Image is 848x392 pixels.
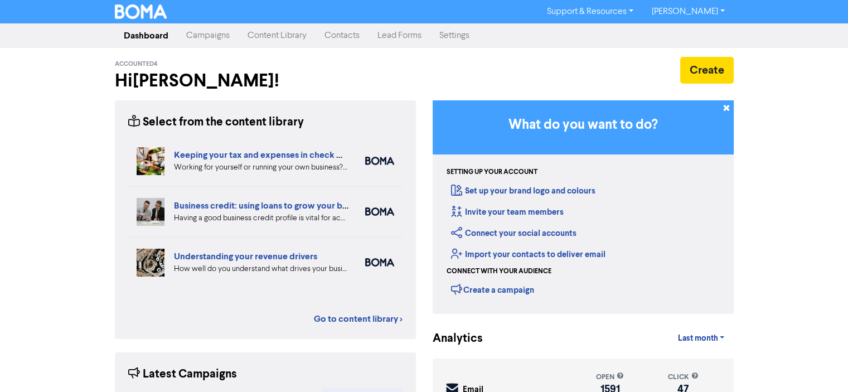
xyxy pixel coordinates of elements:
[174,251,317,262] a: Understanding your revenue drivers
[115,4,167,19] img: BOMA Logo
[115,25,177,47] a: Dashboard
[668,327,733,350] a: Last month
[316,25,369,47] a: Contacts
[115,60,157,68] span: Accounted4
[433,100,734,314] div: Getting Started in BOMA
[709,272,848,392] iframe: Chat Widget
[369,25,430,47] a: Lead Forms
[314,312,403,326] a: Go to content library >
[174,263,348,275] div: How well do you understand what drives your business revenue? We can help you review your numbers...
[451,249,605,260] a: Import your contacts to deliver email
[239,25,316,47] a: Content Library
[433,330,469,347] div: Analytics
[538,3,642,21] a: Support & Resources
[115,70,416,91] h2: Hi [PERSON_NAME] !
[447,267,551,277] div: Connect with your audience
[174,212,348,224] div: Having a good business credit profile is vital for accessing routes to funding. We look at six di...
[677,333,718,343] span: Last month
[365,258,394,267] img: boma_accounting
[449,117,717,133] h3: What do you want to do?
[365,207,394,216] img: boma
[430,25,478,47] a: Settings
[128,114,304,131] div: Select from the content library
[128,366,237,383] div: Latest Campaigns
[668,372,699,383] div: click
[451,281,534,298] div: Create a campaign
[365,157,394,165] img: boma_accounting
[451,207,564,217] a: Invite your team members
[174,162,348,173] div: Working for yourself or running your own business? Setup robust systems for expenses & tax requir...
[447,167,537,177] div: Setting up your account
[680,57,734,84] button: Create
[451,186,595,196] a: Set up your brand logo and colours
[174,200,371,211] a: Business credit: using loans to grow your business
[177,25,239,47] a: Campaigns
[642,3,733,21] a: [PERSON_NAME]
[451,228,576,239] a: Connect your social accounts
[174,149,450,161] a: Keeping your tax and expenses in check when you are self-employed
[596,372,624,383] div: open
